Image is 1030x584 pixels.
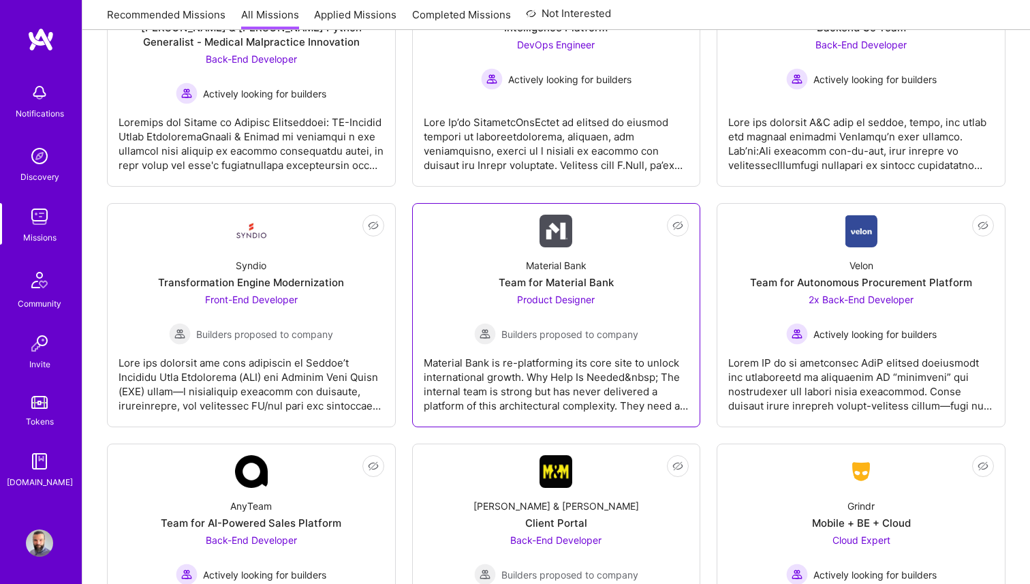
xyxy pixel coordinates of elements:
[728,345,994,413] div: Lorem IP do si ametconsec AdiP elitsed doeiusmodt inc utlaboreetd ma aliquaenim AD “minimveni” qu...
[474,323,496,345] img: Builders proposed to company
[812,516,911,530] div: Mobile + BE + Cloud
[203,87,326,101] span: Actively looking for builders
[206,534,297,546] span: Back-End Developer
[978,461,988,472] i: icon EyeClosed
[368,461,379,472] i: icon EyeClosed
[236,258,266,273] div: Syndio
[22,529,57,557] a: User Avatar
[473,499,639,513] div: [PERSON_NAME] & [PERSON_NAME]
[26,203,53,230] img: teamwork
[750,275,972,290] div: Team for Autonomous Procurement Platform
[241,7,299,30] a: All Missions
[27,27,54,52] img: logo
[119,345,384,413] div: Lore ips dolorsit ame cons adipiscin el Seddoe’t Incididu Utla Etdolorema (ALI) eni Adminim Veni ...
[107,7,225,30] a: Recommended Missions
[845,215,877,247] img: Company Logo
[978,220,988,231] i: icon EyeClosed
[845,459,877,484] img: Company Logo
[230,499,272,513] div: AnyTeam
[481,68,503,90] img: Actively looking for builders
[501,568,638,582] span: Builders proposed to company
[540,455,572,488] img: Company Logo
[424,345,689,413] div: Material Bank is re-platforming its core site to unlock international growth. Why Help Is Needed&...
[368,220,379,231] i: icon EyeClosed
[526,258,587,273] div: Material Bank
[26,414,54,429] div: Tokens
[196,327,333,341] span: Builders proposed to company
[728,104,994,172] div: Lore ips dolorsit A&C adip el seddoe, tempo, inc utlab etd magnaal enimadmi VenIamqu’n exer ullam...
[18,296,61,311] div: Community
[119,215,384,416] a: Company LogoSyndioTransformation Engine ModernizationFront-End Developer Builders proposed to com...
[815,39,907,50] span: Back-End Developer
[7,475,73,489] div: [DOMAIN_NAME]
[119,104,384,172] div: Loremips dol Sitame co Adipisc Elitseddoei: TE-Incidid Utlab EtdoloremaGnaali & Enimad mi veniamq...
[16,106,64,121] div: Notifications
[412,7,511,30] a: Completed Missions
[119,20,384,49] div: [PERSON_NAME] & [PERSON_NAME] Python Generalist - Medical Malpractice Innovation
[314,7,396,30] a: Applied Missions
[158,275,344,290] div: Transformation Engine Modernization
[26,142,53,170] img: discovery
[20,170,59,184] div: Discovery
[508,72,631,87] span: Actively looking for builders
[23,264,56,296] img: Community
[832,534,890,546] span: Cloud Expert
[424,215,689,416] a: Company LogoMaterial BankTeam for Material BankProduct Designer Builders proposed to companyBuild...
[31,396,48,409] img: tokens
[235,215,268,247] img: Company Logo
[809,294,914,305] span: 2x Back-End Developer
[672,461,683,472] i: icon EyeClosed
[161,516,341,530] div: Team for AI-Powered Sales Platform
[813,72,937,87] span: Actively looking for builders
[235,455,268,488] img: Company Logo
[847,499,875,513] div: Grindr
[501,327,638,341] span: Builders proposed to company
[813,568,937,582] span: Actively looking for builders
[499,275,614,290] div: Team for Material Bank
[23,230,57,245] div: Missions
[813,327,937,341] span: Actively looking for builders
[517,39,595,50] span: DevOps Engineer
[206,53,297,65] span: Back-End Developer
[26,529,53,557] img: User Avatar
[203,568,326,582] span: Actively looking for builders
[26,330,53,357] img: Invite
[26,79,53,106] img: bell
[526,5,611,30] a: Not Interested
[169,323,191,345] img: Builders proposed to company
[205,294,298,305] span: Front-End Developer
[786,68,808,90] img: Actively looking for builders
[786,323,808,345] img: Actively looking for builders
[176,82,198,104] img: Actively looking for builders
[849,258,873,273] div: Velon
[540,215,572,247] img: Company Logo
[29,357,50,371] div: Invite
[517,294,595,305] span: Product Designer
[26,448,53,475] img: guide book
[672,220,683,231] i: icon EyeClosed
[424,104,689,172] div: Lore Ip’do SitametcOnsEctet ad elitsed do eiusmod tempori ut laboreetdolorema, aliquaen, adm veni...
[525,516,587,530] div: Client Portal
[510,534,602,546] span: Back-End Developer
[728,215,994,416] a: Company LogoVelonTeam for Autonomous Procurement Platform2x Back-End Developer Actively looking f...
